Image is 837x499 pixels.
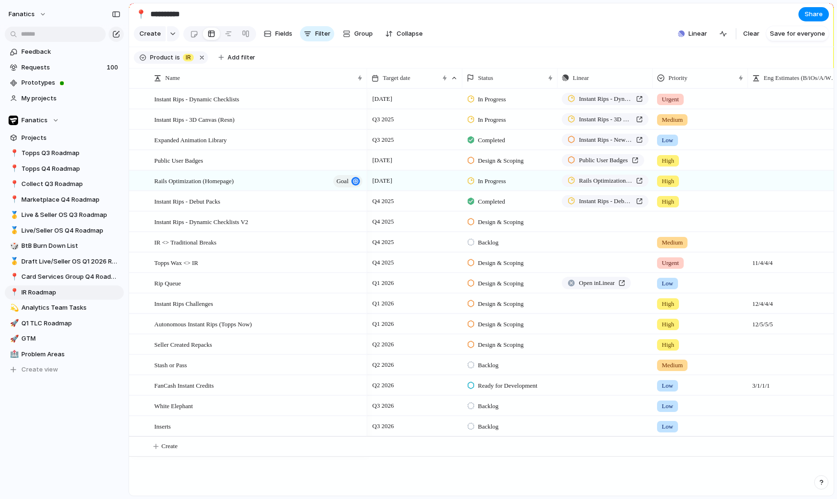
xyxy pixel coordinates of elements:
[173,52,182,63] button: is
[21,288,120,297] span: IR Roadmap
[579,176,632,186] span: Rails Optimization (Homepage)
[579,278,615,288] span: Open in Linear
[5,131,124,145] a: Projects
[579,196,632,206] span: Instant Rips - Debut Packs
[181,52,196,63] button: IR
[478,73,493,83] span: Status
[154,196,220,206] span: Instant Rips - Debut Packs
[9,350,18,359] button: 🏥
[5,254,124,269] a: 🥇Draft Live/Seller OS Q1 2026 Roadmap
[5,270,124,284] a: 📍Card Services Group Q4 Roadmap
[9,10,35,19] span: fanatics
[662,299,674,309] span: High
[10,303,17,313] div: 💫
[300,26,334,41] button: Filter
[10,287,17,298] div: 📍
[154,277,181,288] span: Rip Queue
[370,93,395,105] span: [DATE]
[478,279,524,288] span: Design & Scoping
[370,257,396,268] span: Q4 2025
[478,176,506,186] span: In Progress
[21,78,120,88] span: Prototypes
[9,210,18,220] button: 🥇
[370,155,395,166] span: [DATE]
[133,7,149,22] button: 📍
[662,279,673,288] span: Low
[478,401,498,411] span: Backlog
[21,272,120,282] span: Card Services Group Q4 Roadmap
[9,148,18,158] button: 📍
[154,318,252,329] span: Autonomous Instant Rips (Topps Now)
[370,339,396,350] span: Q2 2026
[370,400,396,411] span: Q3 2026
[10,241,17,252] div: 🎲
[315,29,330,39] span: Filter
[5,113,124,127] button: Fanatics
[662,320,674,329] span: High
[5,91,124,106] a: My projects
[805,10,823,19] span: Share
[397,29,423,39] span: Collapse
[154,93,239,104] span: Instant Rips - Dynamic Checklists
[10,179,17,190] div: 📍
[5,162,124,176] a: 📍Topps Q4 Roadmap
[662,401,673,411] span: Low
[21,334,120,343] span: GTM
[337,175,349,188] span: goal
[21,195,120,205] span: Marketplace Q4 Roadmap
[21,94,120,103] span: My projects
[5,285,124,300] a: 📍IR Roadmap
[579,156,628,165] span: Public User Badges
[562,134,648,146] a: Instant Rips - New Pack Opening Animations
[275,29,292,39] span: Fields
[478,381,538,391] span: Ready for Development
[154,155,203,166] span: Public User Badges
[662,156,674,166] span: High
[9,226,18,235] button: 🥇
[260,26,296,41] button: Fields
[10,163,17,174] div: 📍
[10,333,17,344] div: 🚀
[370,359,396,371] span: Q2 2026
[5,316,124,331] div: 🚀Q1 TLC Roadmap
[9,164,18,174] button: 📍
[21,116,48,125] span: Fanatics
[354,29,373,39] span: Group
[333,175,362,187] button: goal
[674,27,711,41] button: Linear
[478,197,505,206] span: Completed
[478,95,506,104] span: In Progress
[662,197,674,206] span: High
[5,193,124,207] div: 📍Marketplace Q4 Roadmap
[5,208,124,222] a: 🥇Live & Seller OS Q3 Roadmap
[21,210,120,220] span: Live & Seller OS Q3 Roadmap
[10,225,17,236] div: 🥇
[370,216,396,227] span: Q4 2025
[5,332,124,346] div: 🚀GTM
[21,226,120,235] span: Live/Seller OS Q4 Roadmap
[154,216,248,227] span: Instant Rips - Dynamic Checklists V2
[770,29,825,39] span: Save for everyone
[478,422,498,431] span: Backlog
[10,272,17,283] div: 📍
[10,194,17,205] div: 📍
[5,239,124,253] a: 🎲BtB Burn Down List
[478,136,505,145] span: Completed
[134,26,166,41] button: Create
[154,380,214,391] span: FanCash Instant Credits
[739,26,763,41] button: Clear
[579,115,632,124] span: Instant Rips - 3D Canvas (Resn)
[662,422,673,431] span: Low
[370,298,396,309] span: Q1 2026
[478,115,506,125] span: In Progress
[154,114,235,125] span: Instant Rips - 3D Canvas (Resn)
[662,258,679,268] span: Urgent
[154,236,217,247] span: IR <> Traditional Breaks
[5,224,124,238] div: 🥇Live/Seller OS Q4 Roadmap
[370,175,395,186] span: [DATE]
[662,361,683,370] span: Medium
